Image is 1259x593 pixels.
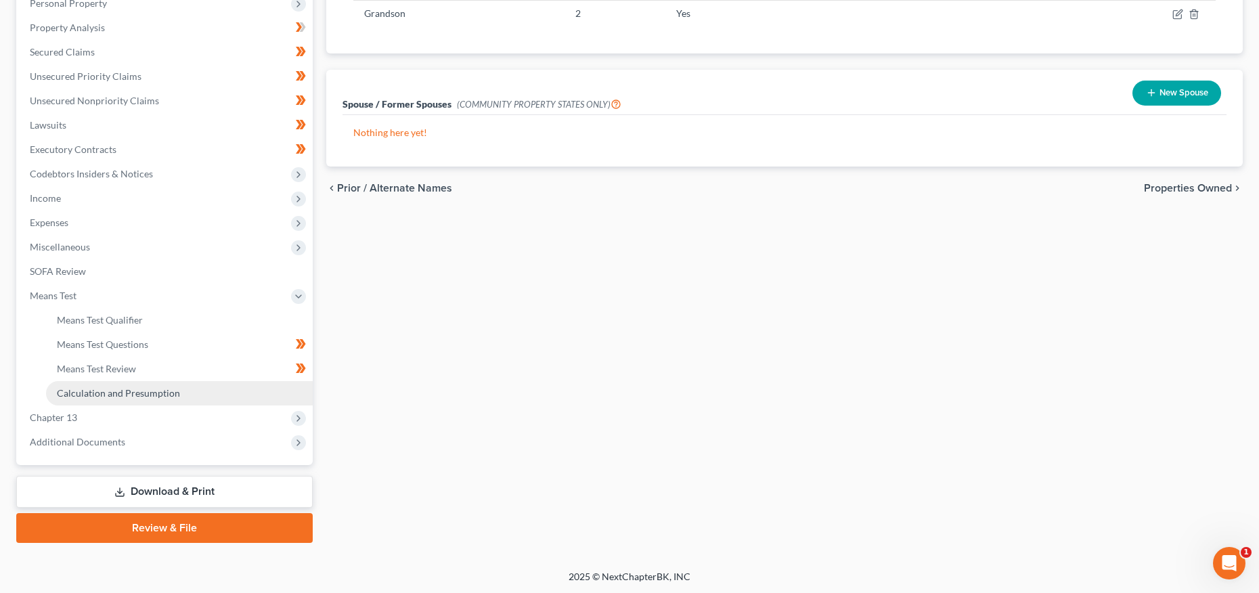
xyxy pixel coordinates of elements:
a: Review & File [16,513,313,543]
span: Chapter 13 [30,412,77,423]
span: Property Analysis [30,22,105,33]
i: chevron_right [1232,183,1243,194]
span: Properties Owned [1144,183,1232,194]
td: Yes [665,1,1074,26]
span: (COMMUNITY PROPERTY STATES ONLY) [457,99,621,110]
span: 1 [1241,547,1252,558]
span: Means Test Qualifier [57,314,143,326]
span: Means Test Review [57,363,136,374]
td: 2 [565,1,665,26]
span: Executory Contracts [30,144,116,155]
span: Additional Documents [30,436,125,447]
iframe: Intercom live chat [1213,547,1245,579]
span: Miscellaneous [30,241,90,252]
a: Means Test Questions [46,332,313,357]
a: Calculation and Presumption [46,381,313,405]
span: Secured Claims [30,46,95,58]
a: Means Test Qualifier [46,308,313,332]
i: chevron_left [326,183,337,194]
span: Means Test [30,290,76,301]
td: Grandson [353,1,565,26]
span: Lawsuits [30,119,66,131]
a: Means Test Review [46,357,313,381]
a: Download & Print [16,476,313,508]
span: Calculation and Presumption [57,387,180,399]
a: Secured Claims [19,40,313,64]
span: Unsecured Nonpriority Claims [30,95,159,106]
a: Executory Contracts [19,137,313,162]
button: chevron_left Prior / Alternate Names [326,183,452,194]
span: Prior / Alternate Names [337,183,452,194]
a: Lawsuits [19,113,313,137]
span: Means Test Questions [57,338,148,350]
span: Expenses [30,217,68,228]
a: Property Analysis [19,16,313,40]
p: Nothing here yet! [353,126,1216,139]
button: New Spouse [1132,81,1221,106]
span: Codebtors Insiders & Notices [30,168,153,179]
a: SOFA Review [19,259,313,284]
span: SOFA Review [30,265,86,277]
button: Properties Owned chevron_right [1144,183,1243,194]
span: Spouse / Former Spouses [343,98,451,110]
span: Income [30,192,61,204]
a: Unsecured Priority Claims [19,64,313,89]
a: Unsecured Nonpriority Claims [19,89,313,113]
span: Unsecured Priority Claims [30,70,141,82]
